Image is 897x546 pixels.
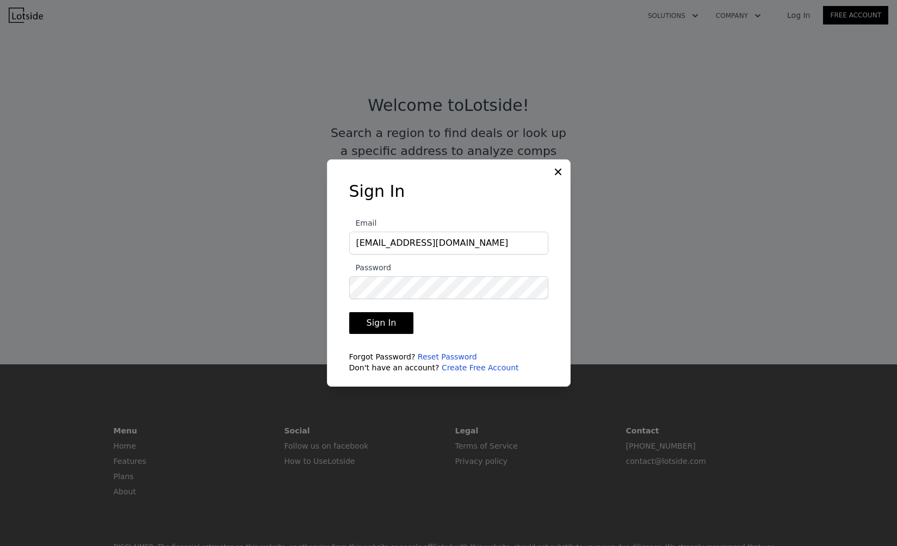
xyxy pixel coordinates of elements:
div: Forgot Password? Don't have an account? [349,351,548,373]
span: Password [349,263,391,272]
h3: Sign In [349,182,548,201]
a: Create Free Account [442,363,519,372]
a: Reset Password [418,352,477,361]
input: Email [349,232,548,255]
button: Sign In [349,312,414,334]
span: Email [349,219,377,227]
input: Password [349,276,548,299]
